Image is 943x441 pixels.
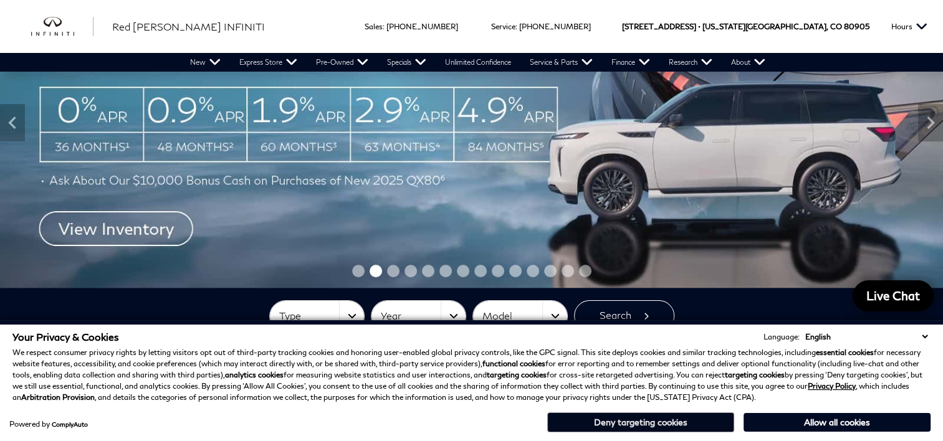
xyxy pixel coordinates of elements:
a: Live Chat [853,280,934,311]
p: We respect consumer privacy rights by letting visitors opt out of third-party tracking cookies an... [12,347,931,403]
span: Your Privacy & Cookies [12,331,119,343]
button: Deny targeting cookies [547,412,734,432]
span: Red [PERSON_NAME] INFINITI [112,21,265,32]
div: Next [918,104,943,141]
strong: targeting cookies [725,370,785,379]
span: Go to slide 5 [422,265,434,277]
nav: Main Navigation [181,53,775,72]
div: Language: [763,333,800,341]
a: Unlimited Confidence [436,53,520,72]
a: Service & Parts [520,53,602,72]
span: Go to slide 6 [439,265,452,277]
a: Research [659,53,722,72]
span: Go to slide 4 [404,265,417,277]
span: Service [491,22,515,31]
span: Go to slide 11 [527,265,539,277]
a: New [181,53,230,72]
span: Go to slide 14 [579,265,591,277]
span: Go to slide 13 [562,265,574,277]
select: Language Select [802,331,931,343]
a: [PHONE_NUMBER] [386,22,458,31]
a: About [722,53,775,72]
a: infiniti [31,17,93,37]
a: Finance [602,53,659,72]
span: Go to slide 10 [509,265,522,277]
span: Type [279,306,339,326]
span: Go to slide 1 [352,265,365,277]
strong: analytics cookies [225,370,284,379]
span: Year [381,306,441,326]
span: Go to slide 2 [370,265,382,277]
strong: essential cookies [816,348,874,357]
a: [STREET_ADDRESS] • [US_STATE][GEOGRAPHIC_DATA], CO 80905 [622,22,869,31]
span: Go to slide 12 [544,265,557,277]
span: Go to slide 8 [474,265,487,277]
a: Pre-Owned [307,53,378,72]
a: [PHONE_NUMBER] [519,22,591,31]
span: Live Chat [860,288,926,303]
a: Express Store [230,53,307,72]
span: : [383,22,385,31]
button: Year [371,301,466,332]
strong: targeting cookies [487,370,547,379]
span: : [515,22,517,31]
span: Model [482,306,542,326]
a: Red [PERSON_NAME] INFINITI [112,19,265,34]
span: Go to slide 9 [492,265,504,277]
button: Search [574,300,674,331]
button: Allow all cookies [744,413,931,432]
span: Go to slide 7 [457,265,469,277]
a: Privacy Policy [808,381,856,391]
img: INFINITI [31,17,93,37]
span: Sales [365,22,383,31]
span: Go to slide 3 [387,265,400,277]
div: Powered by [9,420,88,428]
button: Type [270,301,364,332]
button: Model [473,301,567,332]
strong: functional cookies [482,359,545,368]
strong: Arbitration Provision [21,392,95,402]
a: ComplyAuto [52,420,88,428]
a: Specials [378,53,436,72]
